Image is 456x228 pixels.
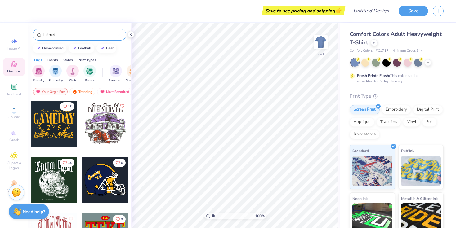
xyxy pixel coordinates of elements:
button: Like [113,159,126,167]
span: Upload [8,115,20,120]
img: Parent's Weekend Image [112,68,119,75]
span: Sports [85,78,95,83]
button: filter button [66,65,79,83]
span: 100 % [255,213,265,219]
span: 9 [121,218,123,221]
button: Like [118,102,126,110]
div: Screen Print [350,105,380,114]
span: Puff Ink [401,147,414,154]
span: 34 [68,161,72,164]
input: Try "Alpha" [43,32,118,38]
div: filter for Club [66,65,79,83]
img: trend_line.gif [100,46,105,50]
div: homecoming [42,46,64,50]
span: Add Text [7,92,21,97]
img: Game Day Image [129,68,136,75]
div: filter for Game Day [126,65,140,83]
div: Trending [69,88,95,95]
strong: Fresh Prints Flash: [357,73,390,78]
span: Club [69,78,76,83]
button: filter button [32,65,45,83]
span: Clipart & logos [3,160,25,170]
div: filter for Sports [83,65,96,83]
span: Parent's Weekend [109,78,123,83]
img: most_fav.gif [36,90,41,94]
span: Standard [352,147,369,154]
img: trend_line.gif [72,46,77,50]
input: Untitled Design [348,5,394,17]
span: 6 [121,161,123,164]
div: filter for Fraternity [49,65,63,83]
span: Game Day [126,78,140,83]
span: Sorority [33,78,44,83]
div: Your Org's Fav [33,88,68,95]
button: football [69,44,94,53]
img: most_fav.gif [100,90,105,94]
div: Orgs [34,57,42,63]
span: Image AI [7,46,21,51]
img: trend_line.gif [36,46,41,50]
button: filter button [49,65,63,83]
strong: Need help? [23,209,45,215]
span: Greek [9,138,19,142]
div: filter for Parent's Weekend [109,65,123,83]
img: Puff Ink [401,156,441,186]
img: Club Image [69,68,76,75]
button: Like [60,102,74,111]
button: homecoming [33,44,66,53]
div: football [78,46,92,50]
img: Standard [352,156,392,186]
button: Save [399,6,428,16]
div: Vinyl [403,117,420,127]
img: Fraternity Image [52,68,59,75]
img: Back [315,36,327,48]
span: Minimum Order: 24 + [392,48,423,54]
span: Neon Ink [352,195,368,202]
div: Print Types [78,57,96,63]
div: Rhinestones [350,130,380,139]
span: # C1717 [376,48,389,54]
button: filter button [126,65,140,83]
button: bear [96,44,116,53]
div: bear [106,46,114,50]
span: Metallic & Glitter Ink [401,195,438,202]
div: Styles [63,57,73,63]
div: Foil [422,117,437,127]
div: Applique [350,117,374,127]
span: Decorate [7,188,21,193]
button: Like [60,159,74,167]
button: filter button [109,65,123,83]
div: Embroidery [382,105,411,114]
div: filter for Sorority [32,65,45,83]
span: Comfort Colors [350,48,373,54]
button: filter button [83,65,96,83]
button: Like [67,215,75,222]
div: Print Type [350,93,444,100]
button: Like [113,215,126,223]
div: Transfers [376,117,401,127]
div: Back [317,51,325,57]
img: Sorority Image [35,68,42,75]
span: Comfort Colors Adult Heavyweight T-Shirt [350,30,442,46]
div: This color can be expedited for 5 day delivery. [357,73,433,84]
span: Fraternity [49,78,63,83]
span: Designs [7,69,21,74]
span: 👉 [335,7,342,14]
div: Most Favorited [97,88,132,95]
span: 18 [68,105,72,108]
img: trending.gif [72,90,77,94]
div: Save to see pricing and shipping [263,6,344,15]
img: Sports Image [86,68,93,75]
div: Events [47,57,58,63]
div: Digital Print [413,105,443,114]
